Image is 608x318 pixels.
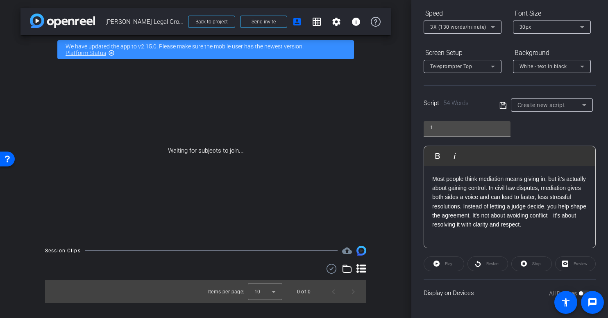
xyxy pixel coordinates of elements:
div: Background [513,46,591,60]
mat-icon: message [588,297,597,307]
div: Waiting for subjects to join... [20,64,391,238]
img: Session clips [356,246,366,256]
div: Font Size [513,7,591,21]
mat-icon: highlight_off [108,50,115,56]
span: Send invite [252,18,276,25]
button: Back to project [188,16,235,28]
a: Platform Status [66,50,106,56]
mat-icon: accessibility [561,297,571,307]
div: 0 of 0 [297,288,311,296]
mat-icon: settings [331,17,341,27]
mat-icon: cloud_upload [342,246,352,256]
span: White - text in black [520,64,567,69]
span: Back to project [195,19,228,25]
span: [PERSON_NAME] Legal Group [105,14,183,30]
button: Next page [343,282,363,302]
div: Display on Devices [424,279,596,306]
mat-icon: account_box [292,17,302,27]
div: Screen Setup [424,46,501,60]
span: 54 Words [443,99,469,107]
div: Script [424,98,488,108]
div: Speed [424,7,501,21]
span: Destinations for your clips [342,246,352,256]
button: Previous page [324,282,343,302]
mat-icon: grid_on [312,17,322,27]
span: Create new script [517,102,565,108]
div: Items per page: [208,288,245,296]
mat-icon: info [351,17,361,27]
input: Title [430,123,504,133]
button: Bold (⌘B) [430,148,445,164]
span: Teleprompter Top [430,64,472,69]
img: app-logo [30,14,95,28]
span: 30px [520,24,531,30]
button: Send invite [240,16,287,28]
div: Session Clips [45,247,81,255]
div: We have updated the app to v2.15.0. Please make sure the mobile user has the newest version. [57,40,354,59]
span: 3X (130 words/minute) [430,24,486,30]
label: All Devices [549,289,579,297]
p: Most people think mediation means giving in, but it’s actually about gaining control. In civil la... [432,174,587,229]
